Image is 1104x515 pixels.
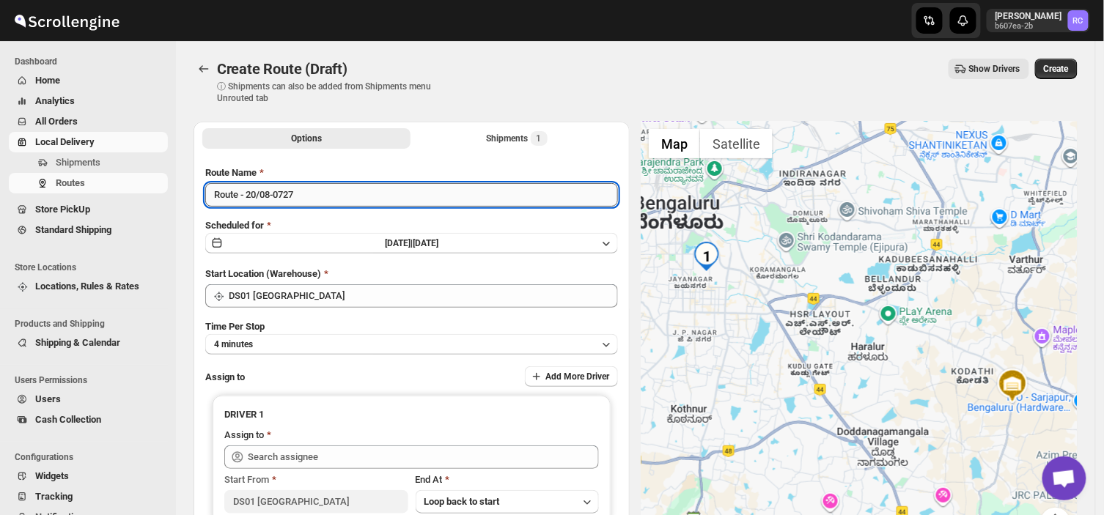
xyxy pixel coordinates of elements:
span: Shipping & Calendar [35,337,120,348]
span: Users [35,393,61,404]
span: Store PickUp [35,204,90,215]
p: ⓘ Shipments can also be added from Shipments menu Unrouted tab [217,81,448,104]
span: 1 [537,133,542,144]
div: 1 [692,242,721,271]
img: ScrollEngine [12,2,122,39]
span: Options [291,133,322,144]
button: Users [9,389,168,410]
span: Home [35,75,60,86]
span: 4 minutes [214,338,253,350]
input: Eg: Bengaluru Route [205,183,618,207]
span: Route Name [205,167,257,178]
button: Add More Driver [525,366,618,387]
button: [DATE]|[DATE] [205,233,618,253]
span: Loop back to start [424,496,500,507]
span: Rahul Chopra [1068,10,1089,31]
span: Store Locations [15,262,169,273]
span: Tracking [35,491,73,502]
h3: DRIVER 1 [224,407,599,422]
span: Configurations [15,451,169,463]
button: Shipments [9,152,168,173]
p: b607ea-2b [996,22,1062,31]
span: Locations, Rules & Rates [35,281,139,292]
p: [PERSON_NAME] [996,10,1062,22]
div: Assign to [224,428,264,442]
span: [DATE] | [385,238,413,248]
span: Shipments [56,157,100,168]
span: Routes [56,177,85,188]
button: Routes [9,173,168,193]
span: Cash Collection [35,414,101,425]
input: Search assignee [248,445,599,469]
span: Local Delivery [35,136,95,147]
button: Selected Shipments [413,128,622,149]
span: Start From [224,474,269,485]
span: Assign to [205,371,245,382]
button: Widgets [9,466,168,486]
span: Dashboard [15,56,169,67]
button: Shipping & Calendar [9,333,168,353]
span: Users Permissions [15,374,169,386]
a: Open chat [1042,456,1086,500]
span: Analytics [35,95,75,106]
button: Show street map [649,129,700,158]
button: Locations, Rules & Rates [9,276,168,297]
button: User menu [987,9,1090,32]
span: Products and Shipping [15,318,169,330]
span: Add More Driver [545,371,609,382]
div: Shipments [487,131,548,146]
button: Show satellite imagery [700,129,773,158]
span: Standard Shipping [35,224,111,235]
span: Create [1044,63,1069,75]
input: Search location [229,284,618,308]
button: Cash Collection [9,410,168,430]
button: Home [9,70,168,91]
span: Widgets [35,470,69,481]
button: Loop back to start [416,490,599,514]
button: 4 minutes [205,334,618,355]
button: Show Drivers [949,59,1029,79]
button: Create [1035,59,1078,79]
button: Routes [194,59,214,79]
span: Start Location (Warehouse) [205,268,321,279]
span: Time Per Stop [205,321,265,332]
button: Tracking [9,486,168,507]
button: Analytics [9,91,168,111]
button: All Orders [9,111,168,132]
span: Create Route (Draft) [217,60,347,78]
span: Scheduled for [205,220,264,231]
span: Show Drivers [969,63,1020,75]
span: All Orders [35,116,78,127]
text: RC [1073,16,1083,26]
span: [DATE] [413,238,438,248]
button: All Route Options [202,128,411,149]
div: End At [416,473,599,487]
